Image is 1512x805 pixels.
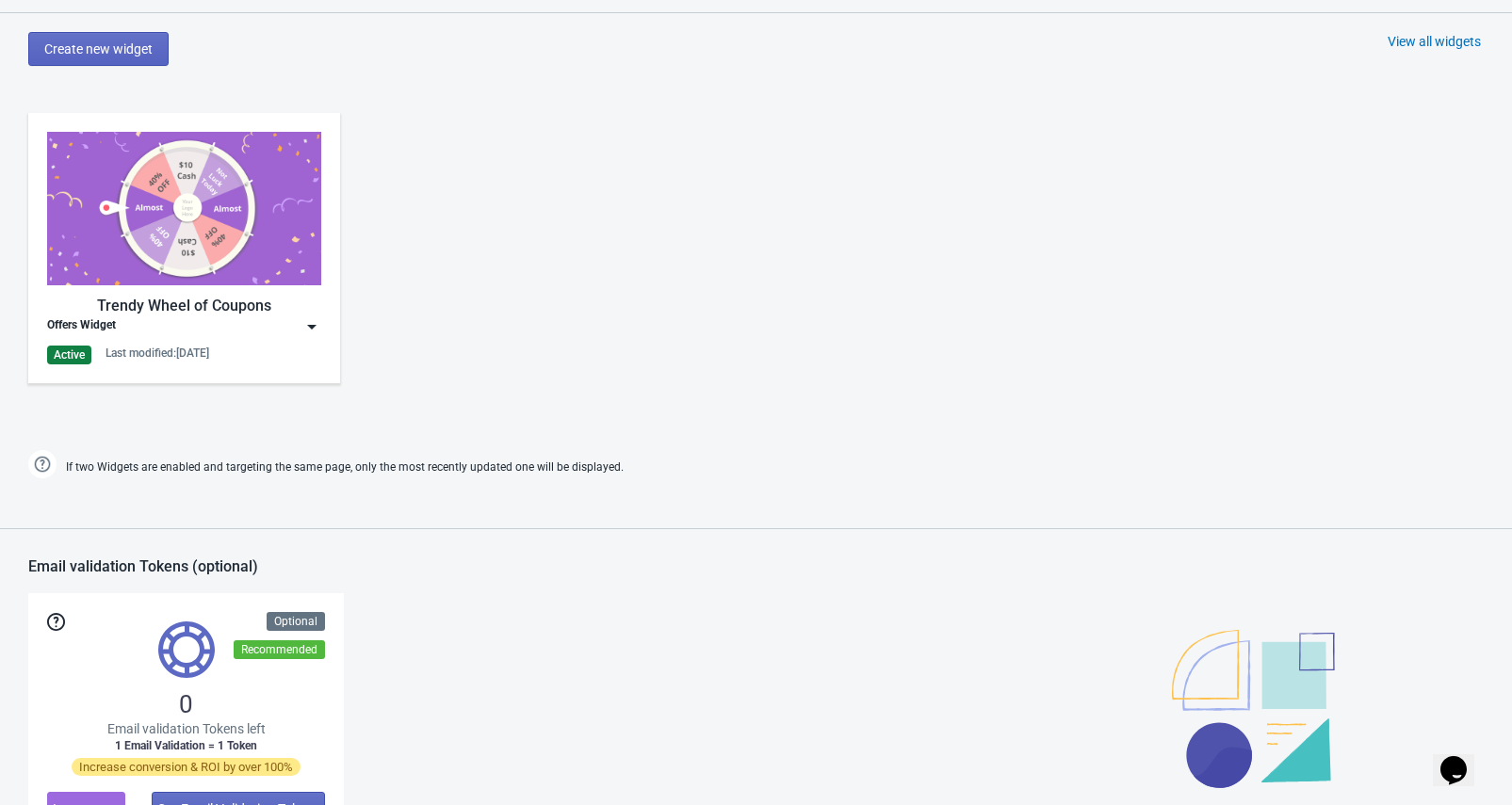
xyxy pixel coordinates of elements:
[44,41,153,56] span: Create new widget
[28,450,57,478] img: help.png
[179,689,193,719] span: 0
[107,719,266,738] span: Email validation Tokens left
[1388,32,1481,51] div: View all widgets
[115,738,257,753] span: 1 Email Validation = 1 Token
[267,612,325,631] div: Optional
[47,346,91,364] div: Active
[1433,730,1493,786] iframe: chat widget
[66,452,624,483] span: If two Widgets are enabled and targeting the same page, only the most recently updated one will b...
[28,32,169,66] button: Create new widget
[47,317,116,336] div: Offers Widget
[302,317,321,336] img: dropdown.png
[158,621,215,678] img: tokens.svg
[106,346,209,361] div: Last modified: [DATE]
[47,295,321,317] div: Trendy Wheel of Coupons
[72,758,301,776] span: Increase conversion & ROI by over 100%
[47,132,321,285] img: trendy_game.png
[1172,630,1335,788] img: illustration.svg
[234,640,325,659] div: Recommended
